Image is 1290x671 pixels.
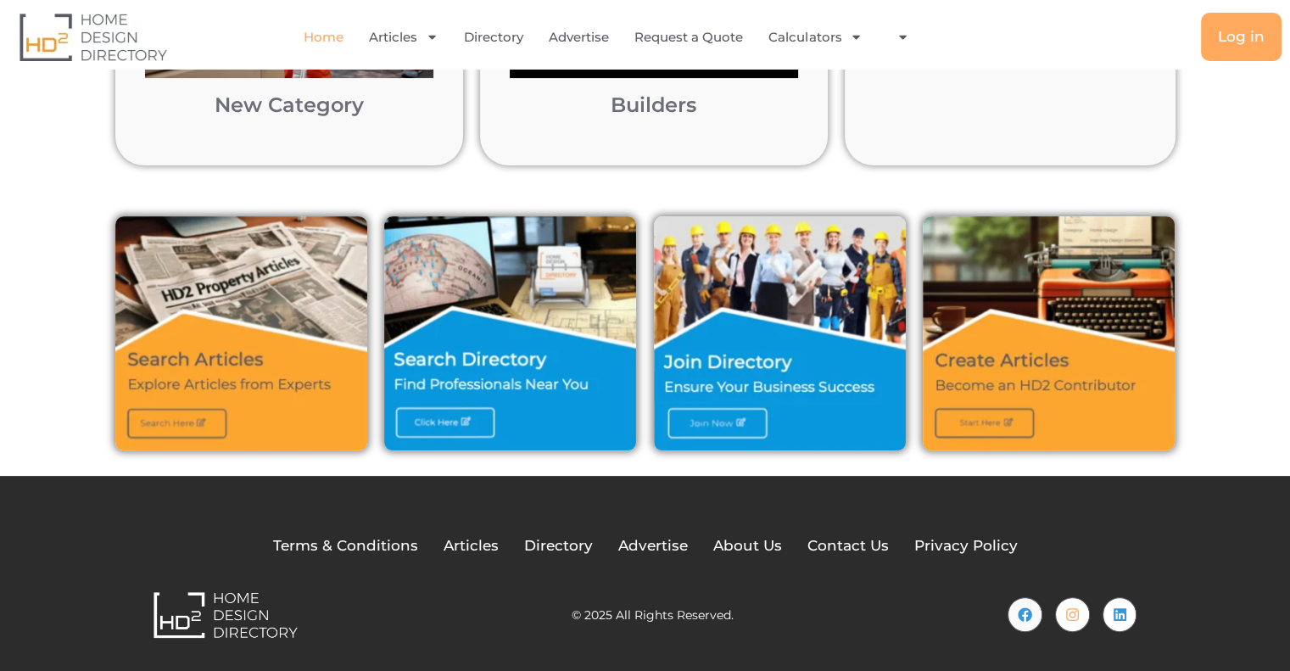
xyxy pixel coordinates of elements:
a: Calculators [768,18,863,57]
a: Directory [524,535,593,557]
a: Articles [444,535,499,557]
a: Contact Us [807,535,889,557]
a: Log in [1201,13,1282,61]
a: Privacy Policy [914,535,1018,557]
a: Home [304,18,343,57]
a: Builders [611,92,696,117]
nav: Menu [263,18,963,57]
a: Articles [369,18,438,57]
a: Directory [464,18,523,57]
span: Log in [1218,30,1265,44]
a: New Category [215,92,364,117]
a: Advertise [618,535,688,557]
a: Advertise [549,18,609,57]
a: About Us [713,535,782,557]
h2: © 2025 All Rights Reserved. [572,609,734,621]
a: Terms & Conditions [273,535,418,557]
a: Request a Quote [634,18,743,57]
